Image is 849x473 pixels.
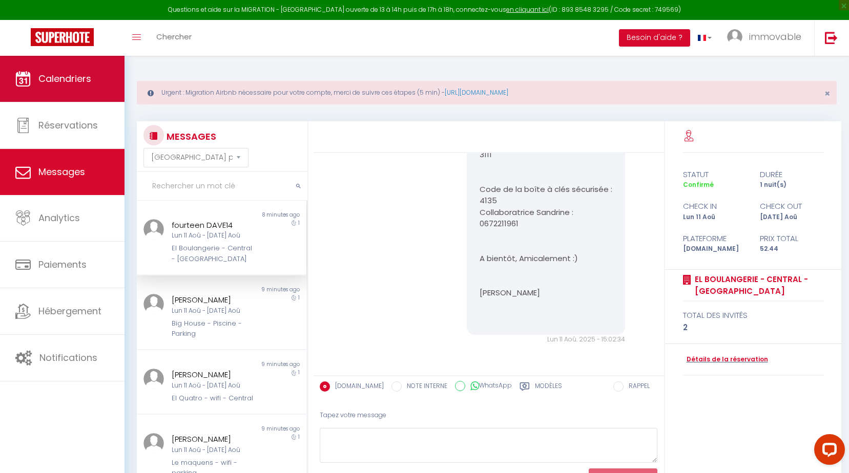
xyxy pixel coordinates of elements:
div: check out [753,200,831,212]
input: Rechercher un mot clé [137,172,307,201]
div: 8 minutes ago [221,211,306,219]
span: Notifications [39,351,97,364]
span: 1 [298,294,300,302]
a: [URL][DOMAIN_NAME] [445,88,508,97]
div: Lun 11 Aoû [676,212,754,222]
div: durée [753,168,831,181]
div: Prix total [753,232,831,245]
div: El Boulangerie - Central - [GEOGRAPHIC_DATA] [172,243,257,264]
span: Réservations [38,119,98,132]
img: ... [143,433,164,454]
div: [PERSON_NAME] [172,294,257,306]
label: WhatsApp [465,381,512,392]
div: Lun 11 Aoû - [DATE] Aoû [172,445,257,455]
button: Close [824,89,830,98]
img: ... [143,294,164,314]
div: [DATE] Aoû [753,212,831,222]
a: ... immovable [719,20,814,56]
div: El Quatro - wifi - Central [172,393,257,403]
div: fourteen DAVE14 [172,219,257,231]
label: Modèles [535,381,562,394]
img: ... [143,369,164,389]
label: [DOMAIN_NAME] [330,381,384,393]
div: 9 minutes ago [221,425,306,433]
a: El Boulangerie - Central - [GEOGRAPHIC_DATA] [691,273,824,297]
div: 1 nuit(s) [753,180,831,190]
div: Plateforme [676,232,754,245]
a: Chercher [149,20,199,56]
div: Lun 11 Aoû - [DATE] Aoû [172,306,257,316]
h3: MESSAGES [164,125,216,148]
label: NOTE INTERNE [402,381,447,393]
img: logout [825,31,838,44]
div: Urgent : Migration Airbnb nécessaire pour votre compte, merci de suivre ces étapes (5 min) - [137,81,837,104]
div: check in [676,200,754,212]
div: total des invités [683,309,824,321]
span: Messages [38,165,85,178]
div: Big House - Piscine - Parking [172,318,257,339]
span: Calendriers [38,72,91,85]
iframe: LiveChat chat widget [806,430,849,473]
span: Hébergement [38,305,101,317]
button: Besoin d'aide ? [619,29,690,47]
span: × [824,87,830,100]
img: ... [143,219,164,240]
div: Lun 11 Aoû - [DATE] Aoû [172,231,257,241]
span: Chercher [156,31,192,42]
p: A bientôt, Amicalement :) [480,253,613,265]
div: 2 [683,321,824,334]
span: 1 [298,369,300,376]
span: Confirmé [683,180,714,189]
div: Lun 11 Aoû - [DATE] Aoû [172,381,257,391]
span: immovable [749,30,801,43]
div: [PERSON_NAME] [172,369,257,381]
div: Tapez votre message [320,403,657,428]
img: ... [727,29,742,45]
img: Super Booking [31,28,94,46]
span: 1 [298,219,300,227]
a: en cliquant ici [506,5,549,14]
a: Détails de la réservation [683,355,768,364]
div: Lun 11 Aoû. 2025 - 15:02:34 [467,335,626,345]
span: Analytics [38,211,80,224]
div: [PERSON_NAME] [172,433,257,445]
span: 1 [298,433,300,441]
div: statut [676,168,754,181]
p: [PERSON_NAME] [480,287,613,299]
span: Paiements [38,258,87,271]
div: [DOMAIN_NAME] [676,244,754,254]
div: 52.44 [753,244,831,254]
p: Collaboratrice Sandrine : 0672211961 [480,207,613,230]
label: RAPPEL [624,381,650,393]
div: 9 minutes ago [221,360,306,369]
div: 9 minutes ago [221,286,306,294]
p: Code de la boîte à clés sécurisée : 4135 [480,184,613,207]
